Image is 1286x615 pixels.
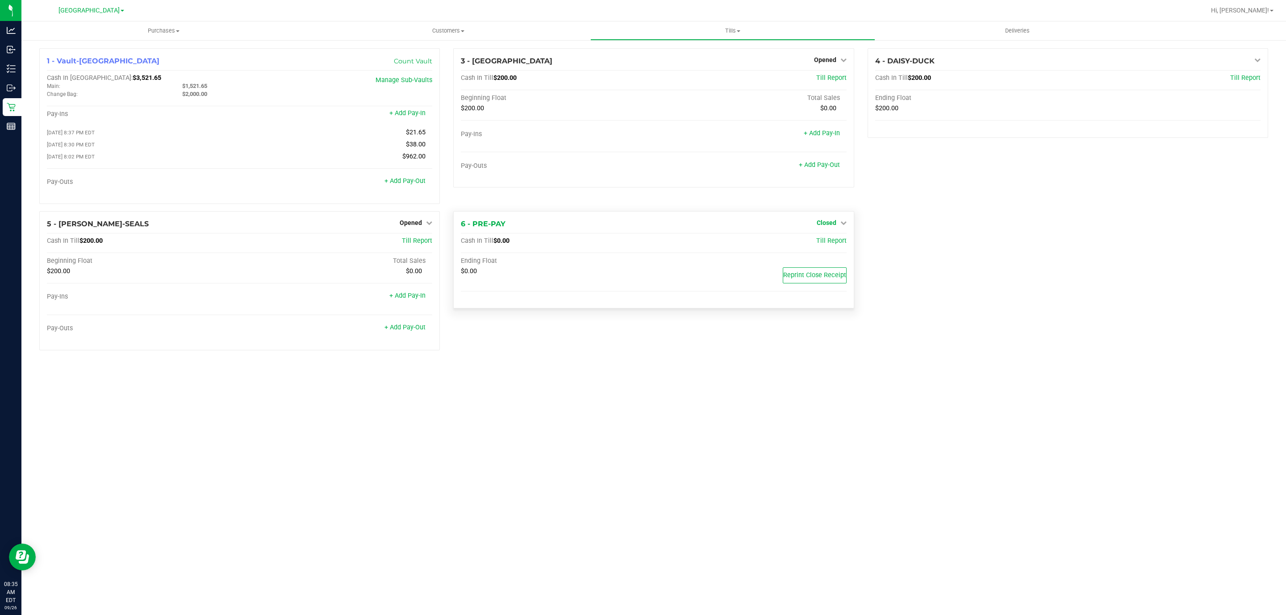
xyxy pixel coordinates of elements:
[389,109,426,117] a: + Add Pay-In
[493,237,509,245] span: $0.00
[591,27,874,35] span: Tills
[783,267,847,283] button: Reprint Close Receipt
[4,604,17,611] p: 09/26
[820,104,836,112] span: $0.00
[461,57,552,65] span: 3 - [GEOGRAPHIC_DATA]
[406,141,426,148] span: $38.00
[402,237,432,245] a: Till Report
[306,21,590,40] a: Customers
[816,74,847,82] a: Till Report
[47,110,240,118] div: Pay-Ins
[406,129,426,136] span: $21.65
[306,27,590,35] span: Customers
[7,26,16,35] inline-svg: Analytics
[21,21,306,40] a: Purchases
[4,580,17,604] p: 08:35 AM EDT
[875,94,1068,102] div: Ending Float
[47,178,240,186] div: Pay-Outs
[133,74,161,82] span: $3,521.65
[817,219,836,226] span: Closed
[182,91,207,97] span: $2,000.00
[804,129,840,137] a: + Add Pay-In
[783,271,846,279] span: Reprint Close Receipt
[182,83,207,89] span: $1,521.65
[908,74,931,82] span: $200.00
[654,94,847,102] div: Total Sales
[47,267,70,275] span: $200.00
[47,74,133,82] span: Cash In [GEOGRAPHIC_DATA]:
[21,27,306,35] span: Purchases
[47,141,95,148] span: [DATE] 8:30 PM EDT
[993,27,1042,35] span: Deliveries
[47,57,159,65] span: 1 - Vault-[GEOGRAPHIC_DATA]
[376,76,432,84] a: Manage Sub-Vaults
[47,220,149,228] span: 5 - [PERSON_NAME]-SEALS
[875,57,935,65] span: 4 - DAISY-DUCK
[406,267,422,275] span: $0.00
[47,237,79,245] span: Cash In Till
[816,237,847,245] a: Till Report
[461,267,477,275] span: $0.00
[461,257,654,265] div: Ending Float
[7,45,16,54] inline-svg: Inbound
[9,544,36,570] iframe: Resource center
[461,130,654,138] div: Pay-Ins
[461,220,505,228] span: 6 - PRE-PAY
[7,103,16,112] inline-svg: Retail
[590,21,875,40] a: Tills
[875,21,1160,40] a: Deliveries
[384,324,426,331] a: + Add Pay-Out
[47,257,240,265] div: Beginning Float
[402,153,426,160] span: $962.00
[461,94,654,102] div: Beginning Float
[814,56,836,63] span: Opened
[7,83,16,92] inline-svg: Outbound
[394,57,432,65] a: Count Vault
[400,219,422,226] span: Opened
[461,74,493,82] span: Cash In Till
[47,324,240,332] div: Pay-Outs
[875,74,908,82] span: Cash In Till
[7,64,16,73] inline-svg: Inventory
[58,7,120,14] span: [GEOGRAPHIC_DATA]
[47,83,60,89] span: Main:
[1211,7,1269,14] span: Hi, [PERSON_NAME]!
[799,161,840,169] a: + Add Pay-Out
[79,237,103,245] span: $200.00
[47,154,95,160] span: [DATE] 8:02 PM EDT
[461,237,493,245] span: Cash In Till
[1230,74,1261,82] a: Till Report
[875,104,898,112] span: $200.00
[461,162,654,170] div: Pay-Outs
[389,292,426,299] a: + Add Pay-In
[47,91,78,97] span: Change Bag:
[493,74,517,82] span: $200.00
[240,257,433,265] div: Total Sales
[461,104,484,112] span: $200.00
[47,293,240,301] div: Pay-Ins
[7,122,16,131] inline-svg: Reports
[47,129,95,136] span: [DATE] 8:37 PM EDT
[384,177,426,185] a: + Add Pay-Out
